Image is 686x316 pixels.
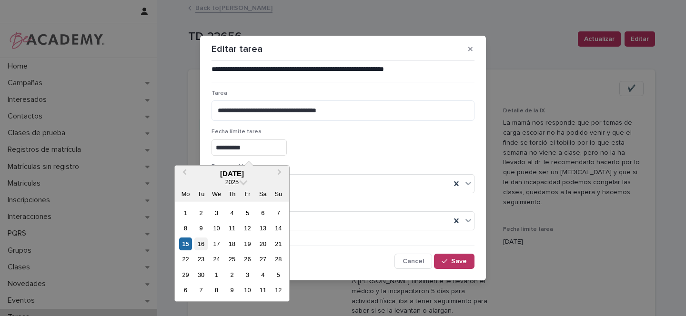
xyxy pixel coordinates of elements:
span: Fecha límite tarea [212,129,262,135]
div: Choose Sunday, 5 October 2025 [272,268,285,281]
div: Choose Friday, 10 October 2025 [241,284,254,296]
button: Cancel [394,254,432,269]
div: Choose Monday, 15 September 2025 [179,237,192,250]
div: Th [225,188,238,200]
div: Choose Tuesday, 16 September 2025 [194,237,207,250]
div: Choose Thursday, 2 October 2025 [225,268,238,281]
div: Choose Wednesday, 8 October 2025 [210,284,223,296]
div: Choose Thursday, 25 September 2025 [225,253,238,266]
div: Choose Saturday, 11 October 2025 [256,284,269,296]
div: Choose Thursday, 11 September 2025 [225,222,238,235]
div: Choose Monday, 1 September 2025 [179,207,192,219]
div: Su [272,188,285,200]
div: Choose Sunday, 14 September 2025 [272,222,285,235]
span: Cancel [403,258,424,265]
span: Tarea [212,90,227,96]
button: Save [434,254,474,269]
div: Choose Saturday, 6 September 2025 [256,207,269,219]
div: Choose Friday, 26 September 2025 [241,253,254,266]
button: Previous Month [176,167,191,182]
div: Choose Thursday, 4 September 2025 [225,207,238,219]
div: Choose Monday, 22 September 2025 [179,253,192,266]
button: Next Month [273,167,288,182]
div: Choose Wednesday, 3 September 2025 [210,207,223,219]
span: 2025 [225,178,239,186]
div: Choose Saturday, 13 September 2025 [256,222,269,235]
div: Choose Thursday, 18 September 2025 [225,237,238,250]
div: Choose Tuesday, 7 October 2025 [194,284,207,296]
div: Sa [256,188,269,200]
div: Choose Monday, 29 September 2025 [179,268,192,281]
div: Choose Wednesday, 24 September 2025 [210,253,223,266]
div: Choose Tuesday, 2 September 2025 [194,207,207,219]
div: [DATE] [175,169,289,178]
div: Choose Tuesday, 23 September 2025 [194,253,207,266]
div: Choose Friday, 5 September 2025 [241,207,254,219]
div: Choose Saturday, 20 September 2025 [256,237,269,250]
p: Editar tarea [212,43,262,55]
div: Choose Tuesday, 30 September 2025 [194,268,207,281]
div: Choose Monday, 6 October 2025 [179,284,192,296]
div: Choose Friday, 12 September 2025 [241,222,254,235]
div: Choose Saturday, 27 September 2025 [256,253,269,266]
div: We [210,188,223,200]
div: Choose Friday, 3 October 2025 [241,268,254,281]
div: Choose Wednesday, 1 October 2025 [210,268,223,281]
div: Choose Saturday, 4 October 2025 [256,268,269,281]
div: Choose Sunday, 12 October 2025 [272,284,285,296]
div: Choose Friday, 19 September 2025 [241,237,254,250]
div: Choose Sunday, 28 September 2025 [272,253,285,266]
div: Choose Wednesday, 17 September 2025 [210,237,223,250]
div: Fr [241,188,254,200]
div: Tu [194,188,207,200]
div: Choose Sunday, 21 September 2025 [272,237,285,250]
div: Choose Thursday, 9 October 2025 [225,284,238,296]
div: month 2025-09 [178,205,286,298]
div: Choose Sunday, 7 September 2025 [272,207,285,219]
div: Choose Wednesday, 10 September 2025 [210,222,223,235]
span: Save [451,258,467,265]
div: Choose Monday, 8 September 2025 [179,222,192,235]
div: Mo [179,188,192,200]
div: Choose Tuesday, 9 September 2025 [194,222,207,235]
